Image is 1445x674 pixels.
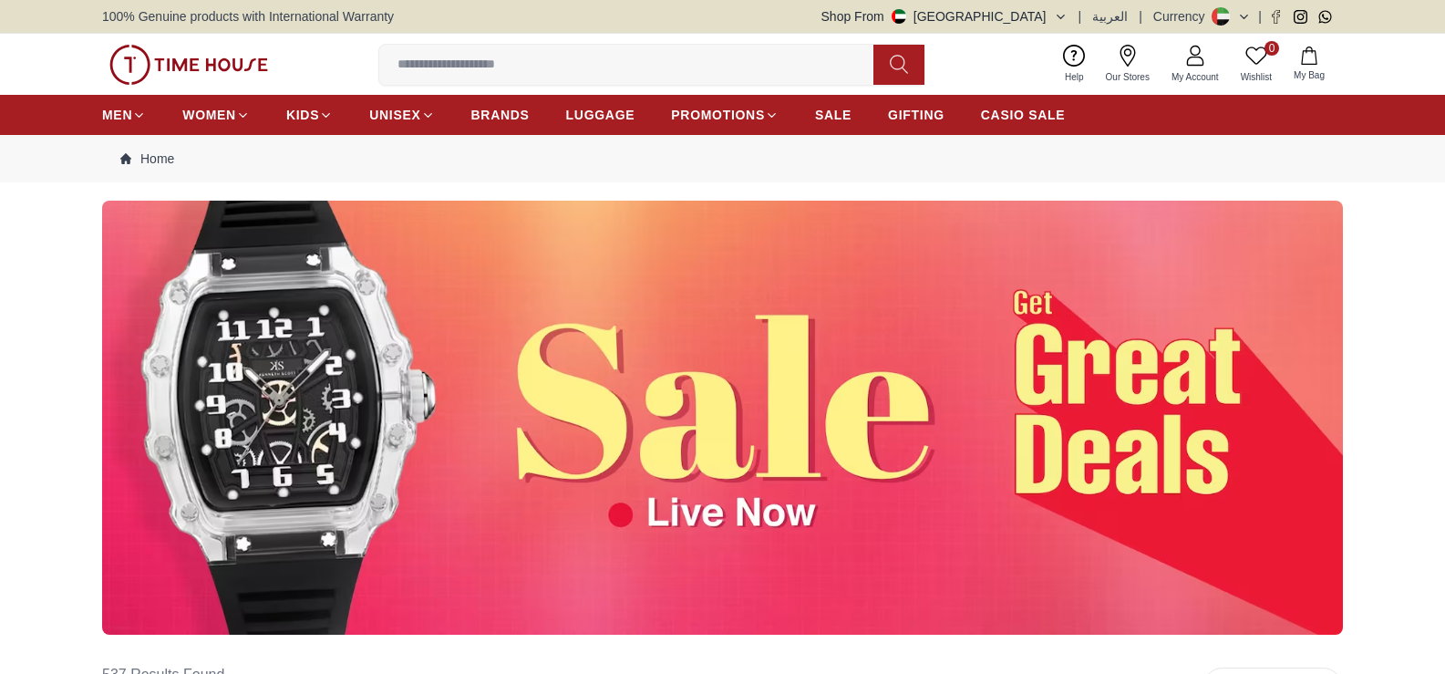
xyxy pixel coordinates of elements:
span: Wishlist [1233,70,1279,84]
a: MEN [102,99,146,131]
a: Facebook [1269,10,1283,24]
span: My Bag [1286,68,1332,82]
img: United Arab Emirates [892,9,906,24]
nav: Breadcrumb [102,135,1343,182]
span: 100% Genuine products with International Warranty [102,7,394,26]
span: My Account [1164,70,1226,84]
a: KIDS [286,99,333,131]
div: Currency [1153,7,1213,26]
span: PROMOTIONS [671,106,765,124]
span: MEN [102,106,132,124]
a: SALE [815,99,852,131]
button: My Bag [1283,43,1336,86]
span: UNISEX [369,106,420,124]
span: Help [1058,70,1091,84]
a: BRANDS [471,99,530,131]
span: | [1139,7,1142,26]
span: | [1258,7,1262,26]
a: Our Stores [1095,41,1161,88]
span: CASIO SALE [981,106,1066,124]
a: WOMEN [182,99,250,131]
a: LUGGAGE [566,99,635,131]
a: GIFTING [888,99,944,131]
a: Whatsapp [1318,10,1332,24]
a: UNISEX [369,99,434,131]
button: Shop From[GEOGRAPHIC_DATA] [821,7,1068,26]
span: | [1079,7,1082,26]
span: WOMEN [182,106,236,124]
a: Help [1054,41,1095,88]
span: GIFTING [888,106,944,124]
span: SALE [815,106,852,124]
span: 0 [1264,41,1279,56]
a: PROMOTIONS [671,99,779,131]
span: Our Stores [1099,70,1157,84]
a: Instagram [1294,10,1307,24]
a: CASIO SALE [981,99,1066,131]
span: LUGGAGE [566,106,635,124]
button: العربية [1092,7,1128,26]
span: BRANDS [471,106,530,124]
img: ... [102,201,1343,635]
img: ... [109,45,268,85]
span: KIDS [286,106,319,124]
a: Home [120,150,174,168]
a: 0Wishlist [1230,41,1283,88]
